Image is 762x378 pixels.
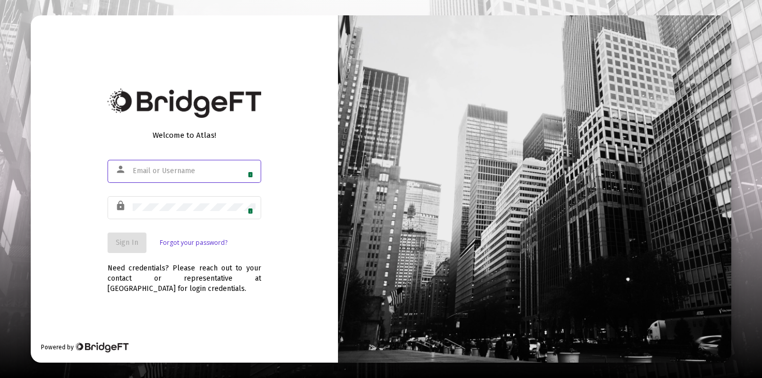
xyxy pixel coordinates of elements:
mat-icon: person [115,163,128,176]
span: 1 [248,208,253,214]
div: Welcome to Atlas! [108,130,261,140]
button: Sign In [108,233,146,253]
input: Email or Username [133,167,256,175]
mat-icon: lock [115,200,128,212]
img: Bridge Financial Technology Logo [108,89,261,118]
span: Sign In [116,238,138,247]
img: npw-badge-icon.svg [243,167,251,175]
img: Bridge Financial Technology Logo [75,342,129,352]
span: 1 [248,172,253,178]
div: Need credentials? Please reach out to your contact or representative at [GEOGRAPHIC_DATA] for log... [108,253,261,294]
img: npw-badge-icon.svg [243,203,251,212]
div: Powered by [41,342,129,352]
a: Forgot your password? [160,238,227,248]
